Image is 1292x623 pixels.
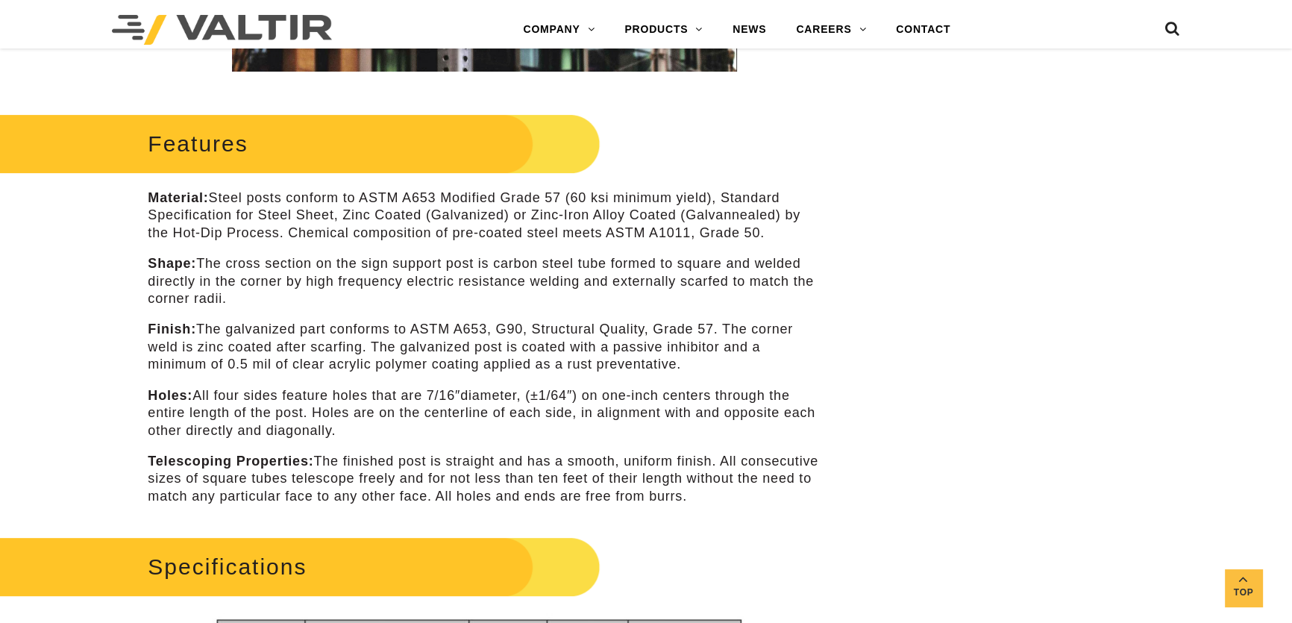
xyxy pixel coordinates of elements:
img: Valtir [112,15,332,45]
p: The finished post is straight and has a smooth, uniform finish. All consecutive sizes of square t... [148,453,821,505]
a: COMPANY [508,15,609,45]
strong: Holes: [148,388,192,403]
span: Top [1225,584,1262,601]
strong: Shape: [148,256,196,271]
p: All four sides feature holes that are 7/16″diameter, (±1/64″) on one-inch centers through the ent... [148,387,821,439]
strong: Telescoping Properties: [148,454,313,469]
p: The cross section on the sign support post is carbon steel tube formed to square and welded direc... [148,255,821,307]
a: NEWS [718,15,781,45]
a: PRODUCTS [609,15,718,45]
strong: Finish: [148,322,196,336]
a: Top [1225,569,1262,607]
strong: Material: [148,190,208,205]
a: CONTACT [881,15,965,45]
p: Steel posts conform to ASTM A653 Modified Grade 57 (60 ksi minimum yield), Standard Specification... [148,190,821,242]
p: The galvanized part conforms to ASTM A653, G90, Structural Quality, Grade 57. The corner weld is ... [148,321,821,373]
a: CAREERS [781,15,881,45]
